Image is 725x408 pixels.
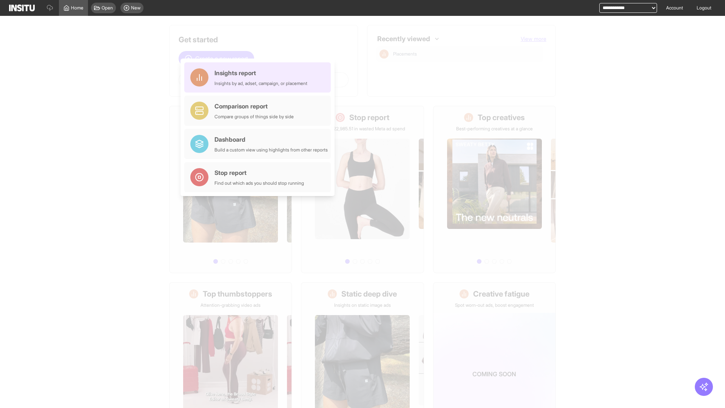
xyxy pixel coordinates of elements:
[102,5,113,11] span: Open
[214,180,304,186] div: Find out which ads you should stop running
[9,5,35,11] img: Logo
[214,102,294,111] div: Comparison report
[214,114,294,120] div: Compare groups of things side by side
[71,5,83,11] span: Home
[214,147,328,153] div: Build a custom view using highlights from other reports
[131,5,140,11] span: New
[214,168,304,177] div: Stop report
[214,80,307,87] div: Insights by ad, adset, campaign, or placement
[214,135,328,144] div: Dashboard
[214,68,307,77] div: Insights report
